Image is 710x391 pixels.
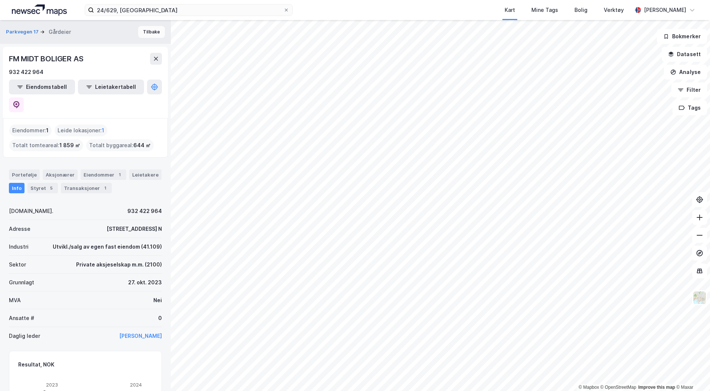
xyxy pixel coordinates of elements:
[81,169,126,180] div: Eiendommer
[531,6,558,14] div: Mine Tags
[662,47,707,62] button: Datasett
[579,385,599,390] a: Mapbox
[9,314,34,323] div: Ansatte #
[9,125,52,136] div: Eiendommer :
[673,355,710,391] div: Kontrollprogram for chat
[600,385,636,390] a: OpenStreetMap
[59,141,80,150] span: 1 859 ㎡
[46,126,49,135] span: 1
[9,207,53,216] div: [DOMAIN_NAME].
[9,183,25,193] div: Info
[9,224,30,233] div: Adresse
[9,332,40,340] div: Daglig leder
[672,100,707,115] button: Tags
[101,184,109,192] div: 1
[128,278,162,287] div: 27. okt. 2023
[49,28,71,36] div: Gårdeier
[9,139,83,151] div: Totalt tomteareal :
[27,183,58,193] div: Styret
[138,26,165,38] button: Tilbake
[9,296,21,305] div: MVA
[9,80,75,94] button: Eiendomstabell
[102,126,104,135] span: 1
[129,169,162,180] div: Leietakere
[673,355,710,391] iframe: Chat Widget
[78,80,144,94] button: Leietakertabell
[94,4,283,16] input: Søk på adresse, matrikkel, gårdeiere, leietakere eller personer
[116,171,123,178] div: 1
[9,260,26,269] div: Sektor
[604,6,624,14] div: Verktøy
[9,169,40,180] div: Portefølje
[153,296,162,305] div: Nei
[53,242,162,251] div: Utvikl./salg av egen fast eiendom (41.109)
[76,260,162,269] div: Private aksjeselskap m.m. (2100)
[505,6,515,14] div: Kart
[644,6,686,14] div: [PERSON_NAME]
[671,83,707,97] button: Filter
[574,6,587,14] div: Bolig
[9,242,29,251] div: Industri
[61,183,112,193] div: Transaksjoner
[43,169,78,180] div: Aksjonærer
[9,53,85,65] div: FM MIDT BOLIGER AS
[130,382,142,388] tspan: 2024
[46,382,58,388] tspan: 2023
[86,139,154,151] div: Totalt byggareal :
[133,141,151,150] span: 644 ㎡
[127,207,162,216] div: 932 422 964
[9,68,43,77] div: 932 422 964
[664,65,707,80] button: Analyse
[693,291,707,305] img: Z
[158,314,162,323] div: 0
[6,28,40,36] button: Parkvegen 17
[107,224,162,233] div: [STREET_ADDRESS] N
[12,4,67,16] img: logo.a4113a55bc3d86da70a041830d287a7e.svg
[48,184,55,192] div: 5
[9,278,34,287] div: Grunnlagt
[657,29,707,44] button: Bokmerker
[18,360,54,369] div: Resultat, NOK
[55,125,107,136] div: Leide lokasjoner :
[638,385,675,390] a: Improve this map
